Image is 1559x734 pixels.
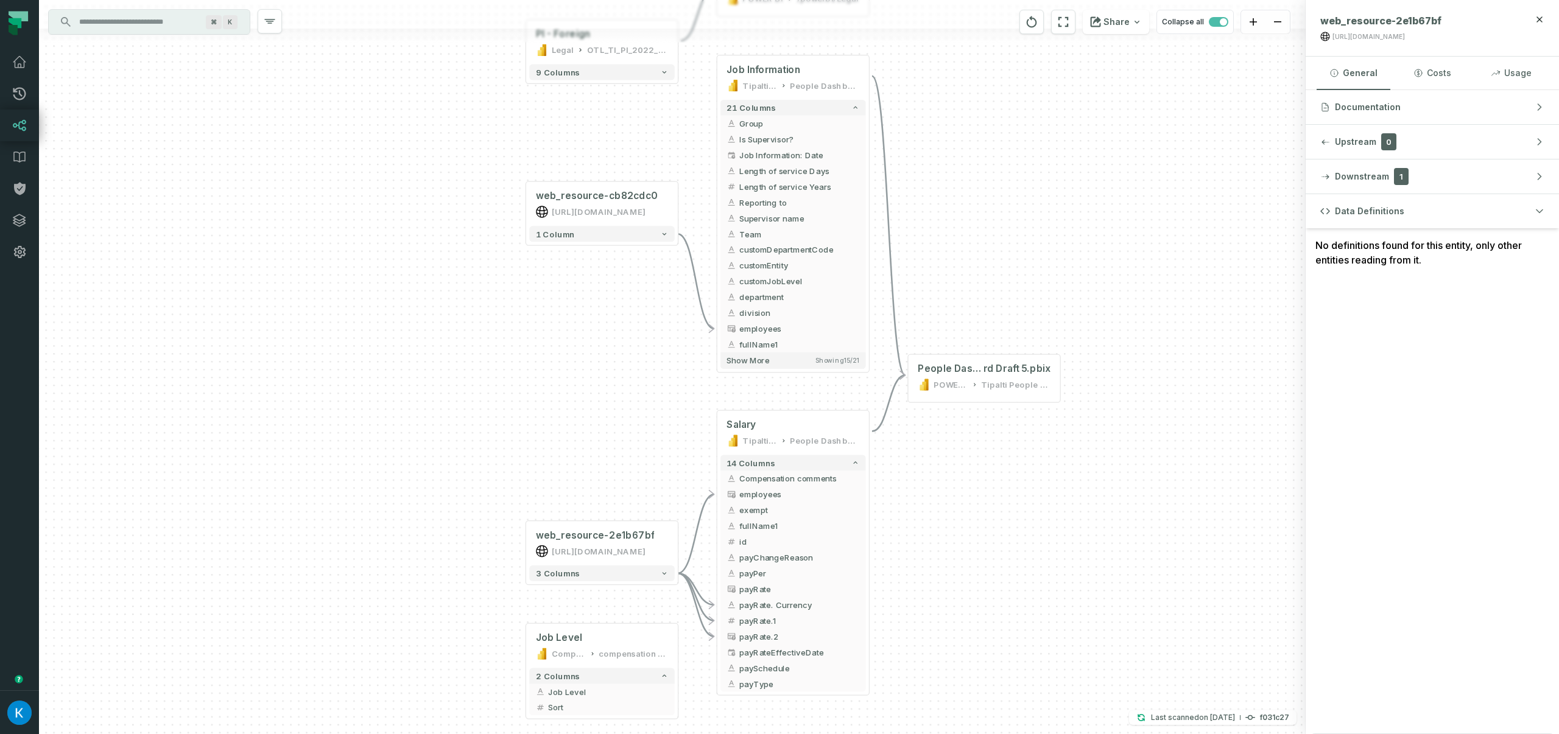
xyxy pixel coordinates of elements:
[1306,90,1559,124] button: Documentation
[1317,57,1390,89] button: General
[727,474,736,484] span: string
[739,259,859,271] span: customEntity
[739,228,859,240] span: Team
[1474,57,1548,89] button: Usage
[1335,205,1404,217] span: Data Definitions
[1199,713,1235,722] relative-time: Jan 1, 2025, 6:56 PM GMT+2
[727,103,775,113] span: 21 columns
[536,68,580,77] span: 9 columns
[1265,10,1290,34] button: zoom out
[720,502,866,518] button: exempt
[739,307,859,318] span: division
[552,206,646,218] div: https://0668753f87d795a4e792054a3ab1a9c796c00ef5:x@api.bamboohr.com/api/gateway.php/tipalti/v1/re...
[872,76,905,375] g: Edge from dd1792735d27d0c7352e826ea39ead72 to 4cb7c16551953d43c22bebc1a6663019
[552,648,586,660] div: Compensations Dashboard
[552,545,646,557] div: https://0668753f87d795a4e792054a3ab1a9c796c00ef5:x@api.bamboohr.com/api/gateway.php/tipalti/v1/re...
[739,583,859,595] span: payRate
[536,703,546,713] span: integer
[739,338,859,350] span: fullName1
[720,242,866,257] button: customDepartmentCode
[536,229,575,239] span: 1 column
[536,632,583,645] span: Job Level
[720,676,866,691] button: payType
[529,683,675,699] button: Job Level
[678,234,714,329] g: Edge from 5132f1e91c74262def7a8a2f180dde3c to dd1792735d27d0c7352e826ea39ead72
[720,613,866,629] button: payRate.1
[727,458,775,468] span: 14 columns
[790,435,859,447] div: People Dashboard Draft 5
[739,615,859,626] span: payRate.1
[1335,136,1376,148] span: Upstream
[1260,714,1289,721] h4: f031c27
[739,631,859,642] span: payRate.2
[206,15,222,29] span: Press ⌘ + K to focus the search bar
[587,44,668,57] div: OTL_TI_PI_2022__SHADOW_PAYERS_INCLUDED
[727,537,736,547] span: integer
[739,212,859,224] span: Supervisor name
[727,648,736,657] span: timestamp
[536,671,580,681] span: 2 columns
[720,147,866,163] button: Job Information: Date
[720,163,866,179] button: Length of service Days
[727,679,736,689] span: string
[727,245,736,254] span: string
[981,379,1050,391] div: Tipalti People Dashboard
[720,565,866,581] button: payPer
[529,699,675,715] button: Sort
[727,324,736,334] span: type unknown
[720,257,866,273] button: customEntity
[1394,168,1409,185] span: 1
[720,581,866,597] button: payRate
[7,701,32,725] img: avatar of Kosta Shougaev
[739,646,859,658] span: payRateEffectiveDate
[727,150,736,160] span: timestamp
[739,662,859,674] span: paySchedule
[720,210,866,226] button: Supervisor name
[790,79,859,92] div: People Dashboard Draft 5
[720,645,866,660] button: payRateEffectiveDate
[727,521,736,531] span: string
[739,117,859,129] span: Group
[727,182,736,192] span: integer
[739,197,859,208] span: Reporting to
[739,181,859,192] span: Length of service Years
[1320,15,1441,27] span: web_resource-2e1b67bf
[223,15,238,29] span: Press ⌘ + K to focus the search bar
[727,198,736,208] span: string
[678,494,714,573] g: Edge from b951c0444c56b01b9b102e46395fb003 to 28624b7ad9508645c1c4b5fb399f1d5e
[739,567,859,579] span: payPer
[1332,32,1405,41] div: https://0668753f87d795a4e792054a3ab1a9c796c00ef5:x@api.bamboohr.com/api/gateway.php/tipalti/v1/re...
[727,632,736,641] span: type unknown
[727,292,736,302] span: string
[1241,10,1265,34] button: zoom in
[552,44,574,57] div: Legal
[720,550,866,565] button: payChangeReason
[1083,10,1149,34] button: Share
[739,149,859,161] span: Job Information: Date
[727,489,736,499] span: type unknown
[720,226,866,242] button: Team
[1156,10,1234,34] button: Collapse all
[739,520,859,531] span: fullName1
[720,195,866,211] button: Reporting to
[1306,125,1559,159] button: Upstream0
[548,686,668,697] span: Job Level
[727,584,736,594] span: type unknown
[727,63,800,76] span: Job Information
[720,629,866,645] button: payRate.2
[720,179,866,195] button: Length of service Years
[720,534,866,550] button: id
[739,488,859,500] span: employees
[739,504,859,516] span: exempt
[1381,133,1396,150] span: 0
[720,321,866,337] button: employees
[720,131,866,147] button: Is Supervisor?
[536,568,580,578] span: 3 columns
[739,133,859,145] span: Is Supervisor?
[727,600,736,610] span: string
[727,568,736,578] span: string
[536,529,654,542] div: web_resource-2e1b67bf
[727,505,736,515] span: string
[1335,101,1401,113] span: Documentation
[720,289,866,305] button: department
